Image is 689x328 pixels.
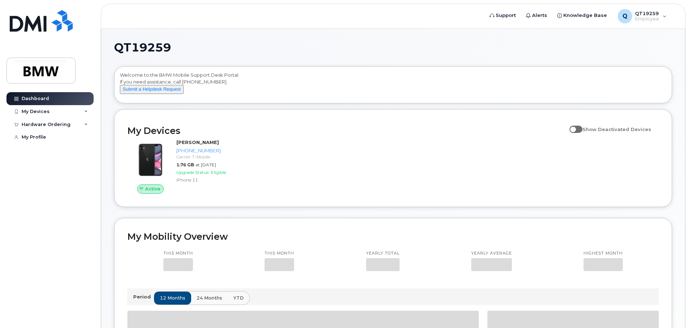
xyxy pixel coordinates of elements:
p: This month [163,251,193,256]
h2: My Mobility Overview [127,231,659,242]
span: YTD [233,295,244,301]
img: iPhone_11.jpg [133,143,168,177]
span: 1.76 GB [176,162,194,167]
span: at [DATE] [195,162,216,167]
span: QT19259 [114,42,171,53]
p: This month [265,251,294,256]
p: Yearly total [366,251,400,256]
div: Carrier: T-Mobile [176,154,251,160]
p: Yearly average [471,251,512,256]
div: iPhone 11 [176,177,251,183]
span: Eligible [211,170,226,175]
p: Highest month [584,251,623,256]
button: Submit a Helpdesk Request [120,85,184,94]
p: Period [133,293,154,300]
input: Show Deactivated Devices [569,122,575,128]
a: Submit a Helpdesk Request [120,86,184,92]
a: Active[PERSON_NAME][PHONE_NUMBER]Carrier: T-Mobile1.76 GBat [DATE]Upgrade Status:EligibleiPhone 11 [127,139,254,194]
div: Welcome to the BMW Mobile Support Desk Portal If you need assistance, call [PHONE_NUMBER]. [120,72,666,100]
strong: [PERSON_NAME] [176,139,219,145]
div: [PHONE_NUMBER] [176,147,251,154]
h2: My Devices [127,125,566,136]
span: Show Deactivated Devices [582,126,651,132]
span: 24 months [197,295,222,301]
span: Upgrade Status: [176,170,210,175]
span: Active [145,185,161,192]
